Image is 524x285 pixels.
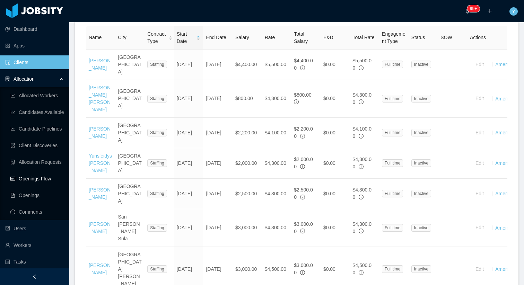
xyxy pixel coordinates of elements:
[359,99,364,104] span: info-circle
[294,262,313,275] span: $3,000.00
[300,195,305,199] span: info-circle
[262,118,291,148] td: $4,100.00
[265,35,275,40] span: Rate
[382,265,403,273] span: Full time
[352,157,372,169] span: $4,300.00
[177,30,194,45] span: Start Date
[5,55,64,69] a: icon: auditClients
[495,225,524,230] a: Amendments
[294,157,313,169] span: $2,000.00
[89,153,112,173] a: Yurisleidys [PERSON_NAME]
[294,31,308,44] span: Total Salary
[467,5,480,12] sup: 388
[470,158,489,169] button: Edit
[115,80,145,118] td: [GEOGRAPHIC_DATA]
[352,187,372,200] span: $4,300.00
[323,35,333,40] span: E&D
[89,126,111,139] a: [PERSON_NAME]
[118,35,126,40] span: City
[10,105,64,119] a: icon: line-chartCandidates Available
[323,96,335,101] span: $0.00
[323,130,335,135] span: $0.00
[411,159,431,167] span: Inactive
[262,148,291,179] td: $4,300.00
[147,129,167,136] span: Staffing
[174,148,203,179] td: [DATE]
[89,221,111,234] a: [PERSON_NAME]
[470,127,489,138] button: Edit
[440,35,452,40] span: SOW
[5,77,10,81] i: icon: solution
[323,191,335,196] span: $0.00
[168,35,173,39] div: Sort
[382,190,403,197] span: Full time
[470,35,486,40] span: Actions
[294,58,313,71] span: $4,400.00
[300,134,305,139] span: info-circle
[352,58,372,71] span: $5,500.00
[411,129,431,136] span: Inactive
[169,35,173,37] i: icon: caret-up
[512,7,515,16] span: Y
[203,50,233,80] td: [DATE]
[235,35,249,40] span: Salary
[10,205,64,219] a: icon: messageComments
[89,187,111,200] a: [PERSON_NAME]
[359,134,364,139] span: info-circle
[14,76,35,82] span: Allocation
[294,126,313,139] span: $2,200.00
[115,209,145,247] td: San [PERSON_NAME] Sula
[382,159,403,167] span: Full time
[203,118,233,148] td: [DATE]
[233,209,262,247] td: $3,000.00
[470,59,489,70] button: Edit
[470,93,489,104] button: Edit
[196,37,200,39] i: icon: caret-down
[294,92,312,98] span: $800.00
[300,229,305,233] span: info-circle
[233,50,262,80] td: $4,400.00
[174,209,203,247] td: [DATE]
[411,265,431,273] span: Inactive
[487,9,492,14] i: icon: plus
[294,99,299,104] span: info-circle
[300,164,305,169] span: info-circle
[323,160,335,166] span: $0.00
[147,265,167,273] span: Staffing
[233,118,262,148] td: $2,200.00
[411,95,431,103] span: Inactive
[10,155,64,169] a: icon: file-doneAllocation Requests
[382,224,403,232] span: Full time
[495,96,524,101] a: Amendments
[203,209,233,247] td: [DATE]
[262,50,291,80] td: $5,500.00
[10,188,64,202] a: icon: file-textOpenings
[262,209,291,247] td: $4,300.00
[147,95,167,103] span: Staffing
[174,179,203,209] td: [DATE]
[323,225,335,230] span: $0.00
[10,172,64,186] a: icon: idcardOpenings Flow
[411,35,425,40] span: Status
[382,95,403,103] span: Full time
[359,270,364,275] span: info-circle
[89,85,111,112] a: [PERSON_NAME] [PERSON_NAME]
[382,61,403,68] span: Full time
[89,58,111,71] a: [PERSON_NAME]
[5,22,64,36] a: icon: pie-chartDashboard
[10,89,64,103] a: icon: line-chartAllocated Workers
[174,50,203,80] td: [DATE]
[5,39,64,53] a: icon: appstoreApps
[147,190,167,197] span: Staffing
[470,188,489,199] button: Edit
[115,148,145,179] td: [GEOGRAPHIC_DATA]
[10,122,64,136] a: icon: line-chartCandidate Pipelines
[196,35,200,37] i: icon: caret-up
[470,264,489,275] button: Edit
[382,31,405,44] span: Engagement Type
[470,222,489,233] button: Edit
[169,37,173,39] i: icon: caret-down
[196,35,200,39] div: Sort
[352,92,372,105] span: $4,300.00
[233,179,262,209] td: $2,500.00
